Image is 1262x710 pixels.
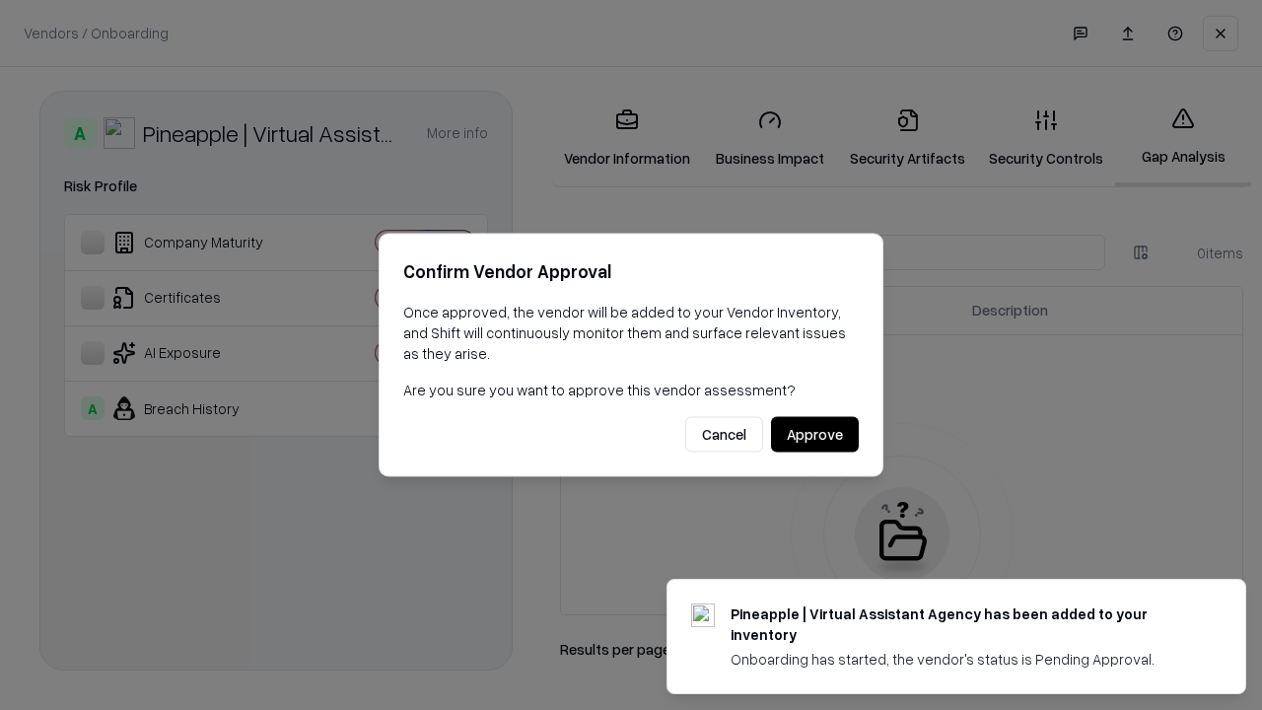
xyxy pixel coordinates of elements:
[403,257,859,286] h2: Confirm Vendor Approval
[771,417,859,453] button: Approve
[403,380,859,400] p: Are you sure you want to approve this vendor assessment?
[685,417,763,453] button: Cancel
[731,649,1198,670] div: Onboarding has started, the vendor's status is Pending Approval.
[403,302,859,364] p: Once approved, the vendor will be added to your Vendor Inventory, and Shift will continuously mon...
[731,603,1198,645] div: Pineapple | Virtual Assistant Agency has been added to your inventory
[691,603,715,627] img: trypineapple.com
